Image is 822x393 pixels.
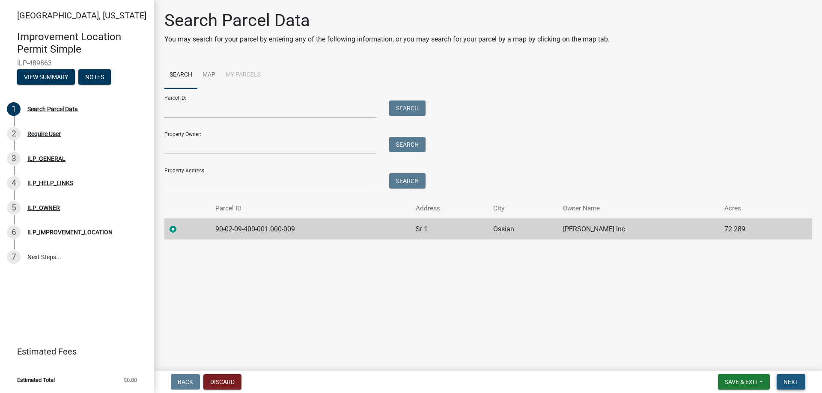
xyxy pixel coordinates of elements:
h4: Improvement Location Permit Simple [17,31,147,56]
button: Notes [78,69,111,85]
div: ILP_HELP_LINKS [27,180,73,186]
div: 3 [7,152,21,165]
a: Map [197,62,220,89]
th: Acres [719,198,789,219]
th: City [488,198,558,219]
div: ILP_OWNER [27,205,60,211]
a: Search [164,62,197,89]
div: 1 [7,102,21,116]
span: $0.00 [124,377,137,383]
a: Estimated Fees [7,343,140,360]
div: ILP_IMPROVEMENT_LOCATION [27,229,113,235]
button: View Summary [17,69,75,85]
p: You may search for your parcel by entering any of the following information, or you may search fo... [164,34,610,44]
button: Save & Exit [718,374,770,390]
td: 72.289 [719,219,789,239]
button: Search [389,173,426,189]
td: Sr 1 [411,219,488,239]
button: Back [171,374,200,390]
td: 90-02-09-400-001.000-009 [210,219,411,239]
button: Discard [203,374,241,390]
td: Ossian [488,219,558,239]
div: 7 [7,250,21,264]
span: [GEOGRAPHIC_DATA], [US_STATE] [17,10,146,21]
td: [PERSON_NAME] Inc [558,219,719,239]
th: Owner Name [558,198,719,219]
div: Search Parcel Data [27,106,78,112]
button: Next [777,374,805,390]
th: Parcel ID [210,198,411,219]
button: Search [389,100,426,116]
div: Require User [27,131,61,137]
button: Search [389,137,426,152]
span: Estimated Total [17,377,55,383]
div: 4 [7,176,21,190]
span: Next [783,378,798,385]
div: 5 [7,201,21,215]
h1: Search Parcel Data [164,10,610,31]
div: ILP_GENERAL [27,156,66,162]
span: ILP-489863 [17,59,137,67]
span: Back [178,378,193,385]
div: 6 [7,225,21,239]
wm-modal-confirm: Summary [17,74,75,81]
wm-modal-confirm: Notes [78,74,111,81]
th: Address [411,198,488,219]
div: 2 [7,127,21,141]
span: Save & Exit [725,378,758,385]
